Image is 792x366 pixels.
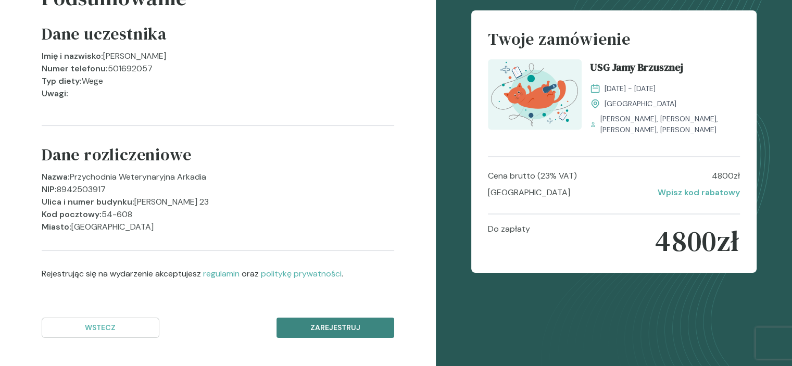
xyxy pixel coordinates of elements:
[108,62,153,75] p: 501692057
[42,196,134,208] p: Ulica i numer budynku :
[488,186,570,199] p: [GEOGRAPHIC_DATA]
[285,322,385,333] p: Zarejestruj
[203,268,240,279] a: regulamin
[42,268,394,280] p: Rejestrując się na wydarzenie akceptujesz oraz .
[600,113,740,135] span: [PERSON_NAME], [PERSON_NAME], [PERSON_NAME], [PERSON_NAME]
[488,27,740,59] h4: Twoje zamówienie
[71,221,154,233] p: [GEOGRAPHIC_DATA]
[51,322,150,333] p: Wstecz
[42,50,103,62] p: Imię i nazwisko :
[42,171,70,183] p: Nazwa :
[42,75,82,87] p: Typ diety :
[605,83,656,94] span: [DATE] - [DATE]
[42,87,68,100] p: Uwagi :
[488,170,577,182] p: Cena brutto (23% VAT)
[42,208,102,221] p: Kod pocztowy :
[57,183,106,196] p: 8942503917
[42,62,108,75] p: Numer telefonu :
[42,143,191,171] h4: Dane rozliczeniowe
[70,171,206,183] p: Przychodnia Weterynaryjna Arkadia
[42,183,57,196] p: NIP :
[82,75,103,87] p: Wege
[42,318,159,338] button: Wstecz
[261,268,342,279] a: politykę prywatności
[488,223,530,259] p: Do zapłaty
[102,208,132,221] p: 54-608
[42,22,167,50] h4: Dane uczestnika
[590,59,683,79] span: USG Jamy Brzusznej
[590,59,740,79] a: USG Jamy Brzusznej
[42,221,71,233] p: Miasto :
[712,170,740,182] p: 4800 zł
[655,223,739,259] p: 4800 zł
[605,98,676,109] span: [GEOGRAPHIC_DATA]
[276,318,394,338] button: Zarejestruj
[488,59,582,130] img: ZpbG_h5LeNNTxNnP_USG_JB_T.svg
[134,196,209,208] p: [PERSON_NAME] 23
[103,50,166,62] p: [PERSON_NAME]
[658,186,740,199] p: Wpisz kod rabatowy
